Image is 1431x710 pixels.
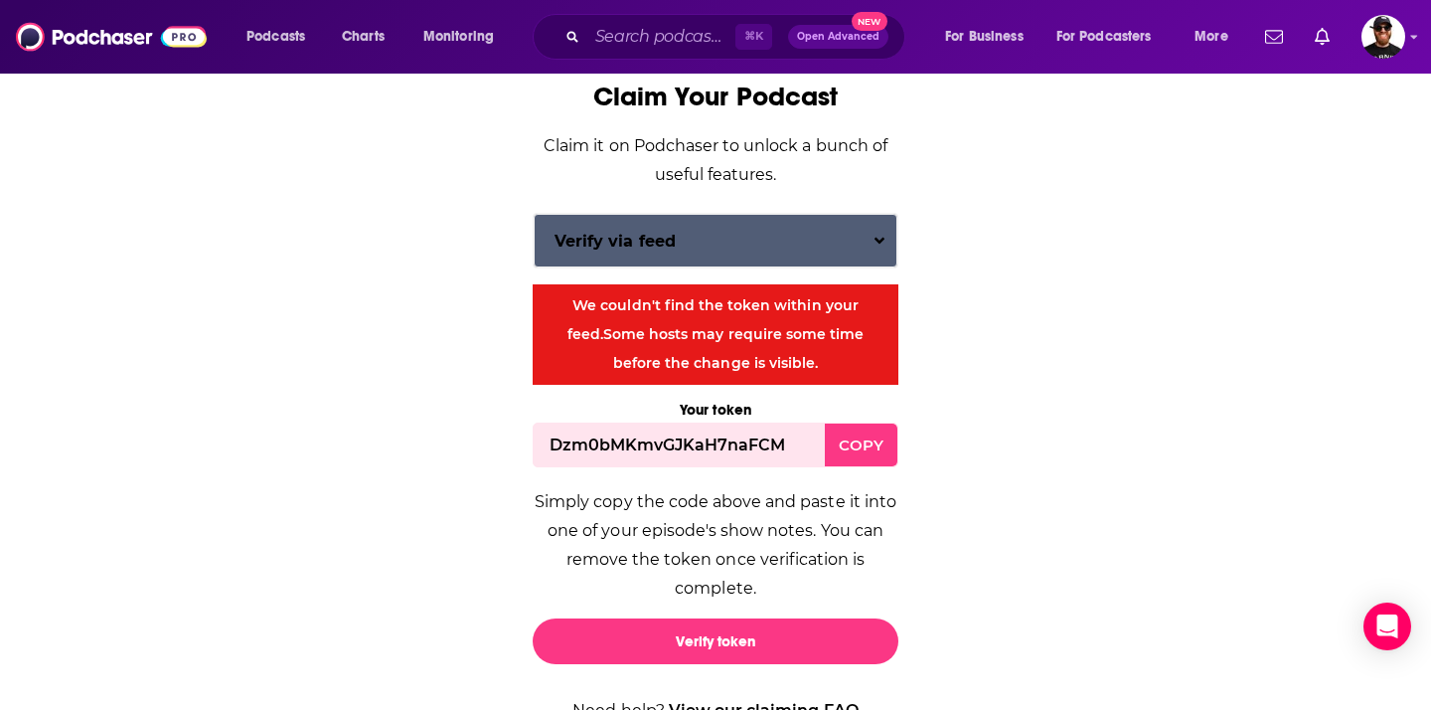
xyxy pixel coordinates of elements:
[1056,23,1152,51] span: For Podcasters
[409,21,520,53] button: open menu
[1181,21,1253,53] button: open menu
[233,21,331,53] button: open menu
[1361,15,1405,59] button: Show profile menu
[788,25,888,49] button: Open AdvancedNew
[1043,21,1181,53] button: open menu
[1194,23,1228,51] span: More
[329,21,397,53] a: Charts
[533,487,898,603] p: Simply copy the code above and paste it into one of your episode's show notes. You can remove the...
[16,18,207,56] img: Podchaser - Follow, Share and Rate Podcasts
[1307,20,1338,54] a: Show notifications dropdown
[825,424,897,466] div: COPY
[342,23,385,51] span: Charts
[555,232,715,251] span: Verify via feed
[534,424,801,466] div: Dzm0bMKmvGJKaH7naFCM
[945,23,1024,51] span: For Business
[533,131,898,189] p: Claim it on Podchaser to unlock a bunch of useful features.
[246,23,305,51] span: Podcasts
[552,14,924,60] div: Search podcasts, credits, & more...
[1257,20,1291,54] a: Show notifications dropdown
[735,24,772,50] span: ⌘ K
[931,21,1048,53] button: open menu
[797,32,879,42] span: Open Advanced
[852,12,887,31] span: New
[533,401,898,419] div: Your token
[423,23,494,51] span: Monitoring
[1361,15,1405,59] img: User Profile
[533,83,898,111] h3: Claim Your Podcast
[1361,15,1405,59] span: Logged in as Stewart from Sat Chats
[534,214,897,267] button: Verify via feedToggle Pronoun Dropdown
[533,619,898,664] button: Verify token
[587,21,735,53] input: Search podcasts, credits, & more...
[1363,603,1411,650] div: Open Intercom Messenger
[554,291,877,378] div: We couldn't find the token within your feed. Some hosts may require some time before the change i...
